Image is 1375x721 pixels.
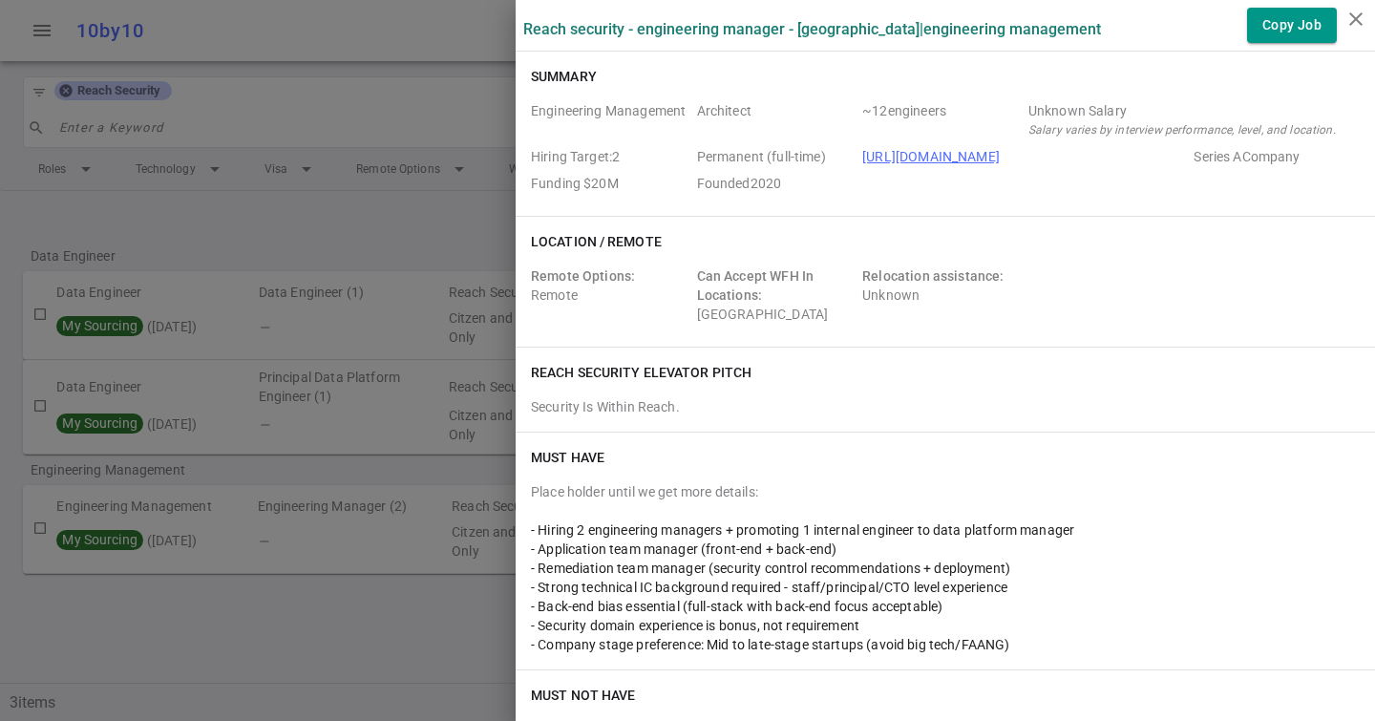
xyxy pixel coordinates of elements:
span: Job Type [697,147,856,166]
h6: Summary [531,67,597,86]
div: Remote [531,266,689,324]
label: Reach Security - Engineering Manager - [GEOGRAPHIC_DATA] | Engineering Management [523,20,1101,38]
span: Relocation assistance: [862,268,1004,284]
span: Employer Founding [531,174,689,193]
span: - Hiring 2 engineering managers + promoting 1 internal engineer to data platform manager [531,522,1074,538]
span: Employer Founded [697,174,856,193]
span: Company URL [862,147,1186,166]
span: - Strong technical IC background required - staff/principal/CTO level experience [531,580,1007,595]
i: Salary varies by interview performance, level, and location. [1028,123,1336,137]
h6: Must Have [531,448,604,467]
span: Level [697,101,856,139]
span: Roles [531,101,689,139]
span: Remote Options: [531,268,635,284]
span: - Remediation team manager (security control recommendations + deployment) [531,561,1010,576]
div: Place holder until we get more details: [531,482,1360,501]
div: Salary Range [1028,101,1352,120]
h6: Must NOT Have [531,686,635,705]
span: - Security domain experience is bonus, not requirement [531,618,859,633]
span: - Back-end bias essential (full-stack with back-end focus acceptable) [531,599,942,614]
div: Unknown [862,266,1021,324]
span: Hiring Target [531,147,689,166]
button: Copy Job [1247,8,1337,43]
h6: Reach Security elevator pitch [531,363,751,382]
span: Employer Stage e.g. Series A [1194,147,1352,166]
div: [GEOGRAPHIC_DATA] [697,266,856,324]
span: - Company stage preference: Mid to late-stage startups (avoid big tech/FAANG) [531,637,1010,652]
span: - Application team manager (front-end + back-end) [531,541,836,557]
a: [URL][DOMAIN_NAME] [862,149,1000,164]
h6: Location / Remote [531,232,662,251]
span: Can Accept WFH In Locations: [697,268,814,303]
span: Team Count [862,101,1021,139]
i: close [1344,8,1367,31]
div: Security Is Within Reach. [531,397,1360,416]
